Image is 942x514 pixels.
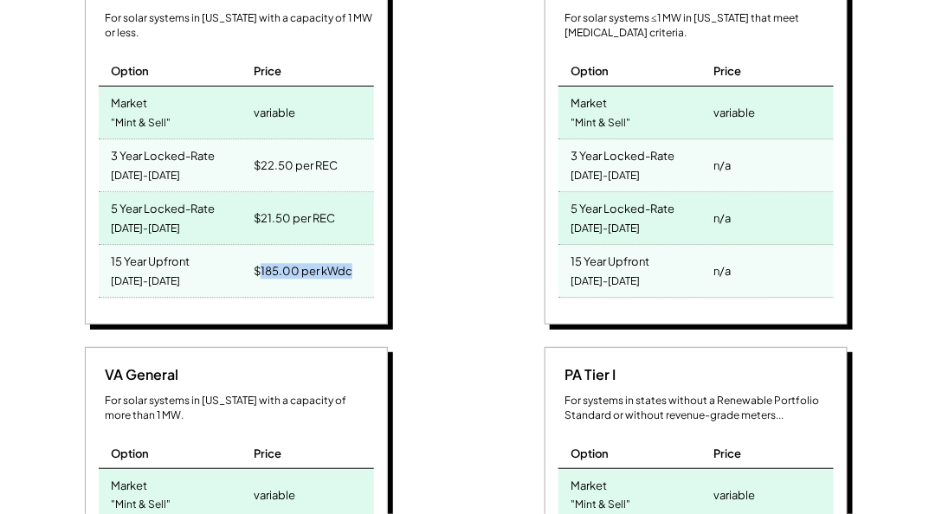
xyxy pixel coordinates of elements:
div: "Mint & Sell" [571,112,631,135]
div: Price [254,63,281,79]
div: Option [112,63,150,79]
div: PA Tier I [558,365,616,384]
div: Market [571,473,608,493]
div: Price [713,446,741,461]
div: variable [254,483,295,507]
div: n/a [713,153,731,177]
div: Price [713,63,741,79]
div: [DATE]-[DATE] [571,270,641,293]
div: Option [571,63,610,79]
div: 5 Year Locked-Rate [571,196,675,216]
div: 5 Year Locked-Rate [112,196,216,216]
div: [DATE]-[DATE] [112,270,181,293]
div: 15 Year Upfront [571,249,650,269]
div: For solar systems in [US_STATE] with a capacity of 1 MW or less. [106,11,374,41]
div: Market [571,91,608,111]
div: For systems in states without a Renewable Portfolio Standard or without revenue-grade meters... [565,394,834,423]
div: $21.50 per REC [254,206,335,230]
div: VA General [99,365,179,384]
div: $185.00 per kWdc [254,259,352,283]
div: Option [571,446,610,461]
div: variable [254,100,295,125]
div: n/a [713,206,731,230]
div: [DATE]-[DATE] [112,164,181,188]
div: "Mint & Sell" [112,112,171,135]
div: Price [254,446,281,461]
div: For solar systems in [US_STATE] with a capacity of more than 1 MW. [106,394,374,423]
div: variable [713,483,755,507]
div: Market [112,473,148,493]
div: [DATE]-[DATE] [112,217,181,241]
div: 3 Year Locked-Rate [571,144,675,164]
div: Option [112,446,150,461]
div: [DATE]-[DATE] [571,217,641,241]
div: n/a [713,259,731,283]
div: 15 Year Upfront [112,249,190,269]
div: [DATE]-[DATE] [571,164,641,188]
div: 3 Year Locked-Rate [112,144,216,164]
div: Market [112,91,148,111]
div: variable [713,100,755,125]
div: $22.50 per REC [254,153,338,177]
div: For solar systems ≤1 MW in [US_STATE] that meet [MEDICAL_DATA] criteria. [565,11,834,41]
